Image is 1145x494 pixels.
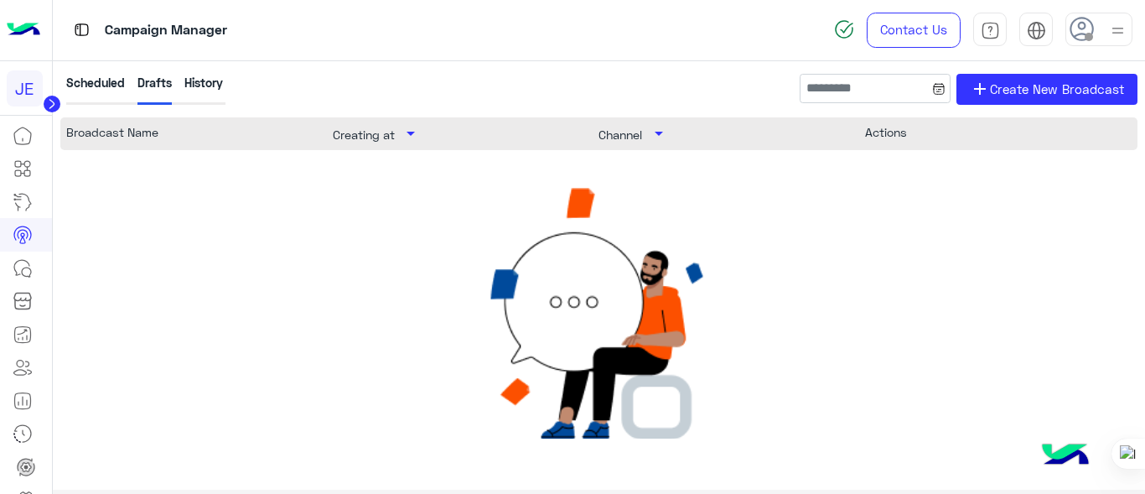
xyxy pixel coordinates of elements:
[1107,20,1128,41] img: profile
[71,19,92,40] img: tab
[867,13,961,48] a: Contact Us
[473,188,724,439] img: no apps
[7,70,43,107] div: JE
[642,123,675,143] span: arrow_drop_down
[184,74,223,105] div: History
[834,19,854,39] img: spinner
[956,74,1137,105] a: addCreate New Broadcast
[598,127,642,142] span: Channel
[7,13,40,48] img: Logo
[981,21,1000,40] img: tab
[990,80,1124,99] span: Create New Broadcast
[1027,21,1046,40] img: tab
[333,127,395,142] span: Creating at
[137,74,172,105] div: Drafts
[395,123,427,143] span: arrow_drop_down
[973,13,1007,48] a: tab
[66,74,125,105] div: Scheduled
[105,19,227,42] p: Campaign Manager
[66,123,333,143] div: Broadcast Name
[1036,427,1095,486] img: hulul-logo.png
[865,123,1132,143] div: Actions
[970,79,990,99] span: add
